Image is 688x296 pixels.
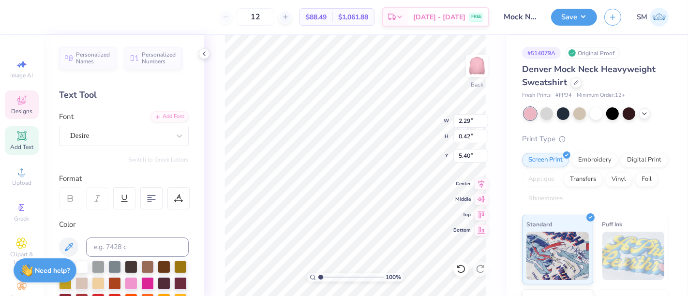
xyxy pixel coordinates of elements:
div: Color [59,219,189,230]
a: SM [637,8,669,27]
img: Puff Ink [602,232,665,280]
input: – – [237,8,274,26]
span: Clipart & logos [5,251,39,266]
input: Untitled Design [496,7,544,27]
button: Save [551,9,597,26]
span: Greek [15,215,30,222]
span: [DATE] - [DATE] [413,12,465,22]
div: Digital Print [621,153,668,167]
input: e.g. 7428 c [86,237,189,257]
label: Font [59,111,74,122]
img: Back [467,56,487,75]
button: Switch to Greek Letters [128,156,189,163]
span: Top [453,211,471,218]
span: Center [453,180,471,187]
div: Transfers [564,172,602,187]
div: Original Proof [566,47,620,59]
div: Applique [522,172,561,187]
strong: Need help? [35,266,70,275]
div: Text Tool [59,89,189,102]
span: Fresh Prints [522,91,551,100]
span: Personalized Names [76,51,110,65]
span: Middle [453,196,471,203]
div: # 514079A [522,47,561,59]
span: Minimum Order: 12 + [577,91,625,100]
span: Bottom [453,227,471,234]
div: Format [59,173,190,184]
span: Standard [526,219,552,229]
span: $1,061.88 [338,12,368,22]
span: SM [637,12,647,23]
div: Vinyl [605,172,632,187]
span: Designs [11,107,32,115]
div: Print Type [522,133,669,145]
div: Rhinestones [522,192,569,206]
span: Denver Mock Neck Heavyweight Sweatshirt [522,63,656,88]
span: Personalized Numbers [142,51,176,65]
span: Upload [12,179,31,187]
img: Standard [526,232,589,280]
img: Shruthi Mohan [650,8,669,27]
span: Image AI [11,72,33,79]
div: Back [471,80,483,89]
span: # FP94 [555,91,572,100]
div: Foil [635,172,658,187]
span: Puff Ink [602,219,623,229]
div: Screen Print [522,153,569,167]
span: Add Text [10,143,33,151]
span: FREE [471,14,481,20]
div: Add Font [150,111,189,122]
div: Embroidery [572,153,618,167]
span: 100 % [386,273,402,281]
span: $88.49 [306,12,327,22]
